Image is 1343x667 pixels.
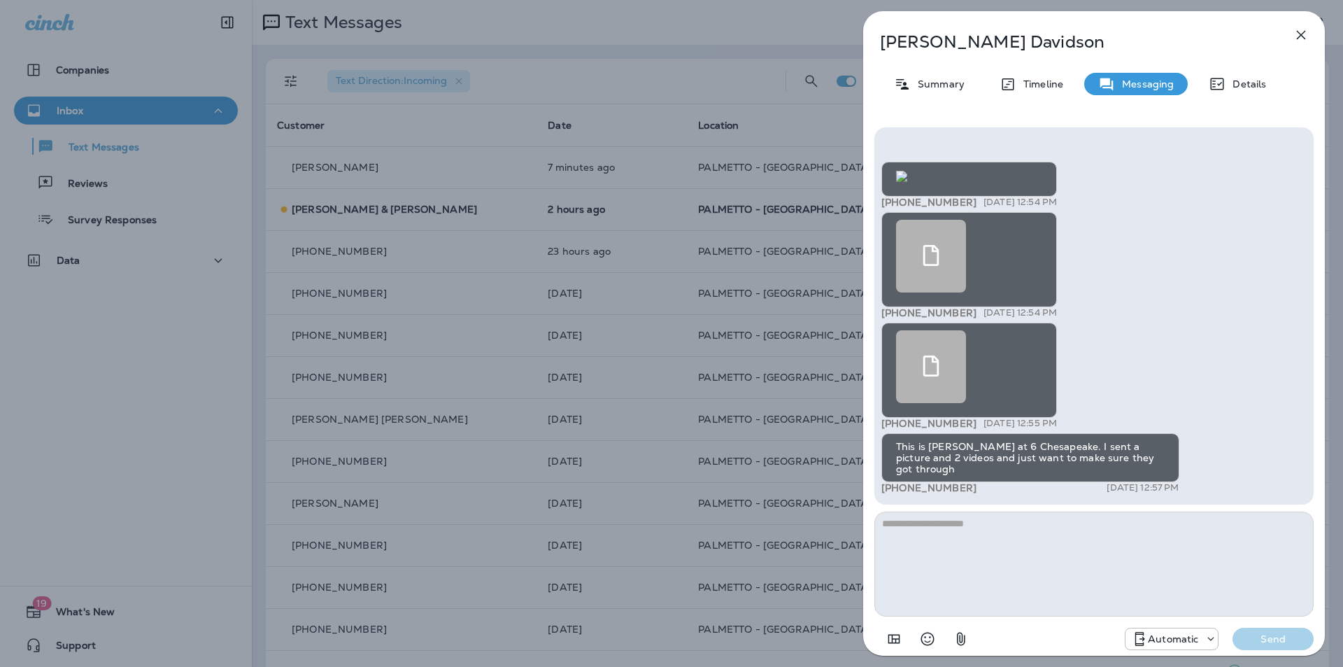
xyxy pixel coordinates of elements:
[880,32,1262,52] p: [PERSON_NAME] Davidson
[1225,78,1266,90] p: Details
[983,197,1057,208] p: [DATE] 12:54 PM
[880,625,908,653] button: Add in a premade template
[881,482,976,494] span: [PHONE_NUMBER]
[881,433,1179,482] div: This is [PERSON_NAME] at 6 Chesapeake. I sent a picture and 2 videos and just want to make sure t...
[896,171,907,182] img: twilio-download
[881,307,976,319] span: [PHONE_NUMBER]
[1115,78,1174,90] p: Messaging
[914,625,941,653] button: Select an emoji
[881,196,976,209] span: [PHONE_NUMBER]
[881,417,976,430] span: [PHONE_NUMBER]
[983,418,1057,429] p: [DATE] 12:55 PM
[1107,482,1179,493] p: [DATE] 12:57 PM
[911,78,965,90] p: Summary
[1016,78,1063,90] p: Timeline
[1148,633,1198,645] p: Automatic
[983,307,1057,318] p: [DATE] 12:54 PM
